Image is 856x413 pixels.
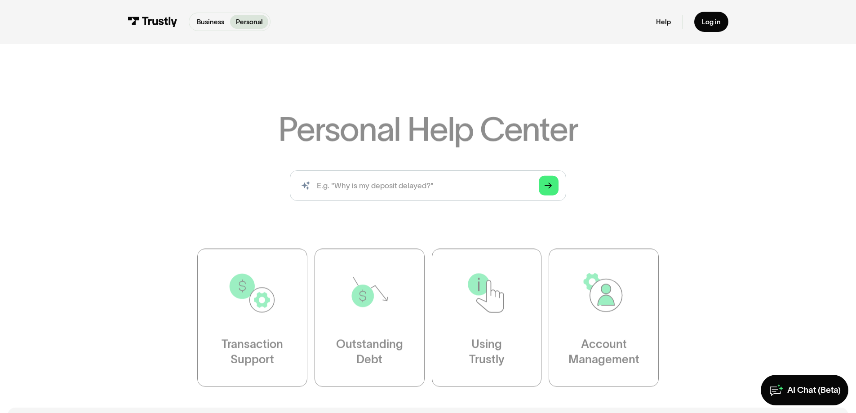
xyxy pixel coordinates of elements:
[469,337,504,368] div: Using Trustly
[787,385,841,396] div: AI Chat (Beta)
[128,17,177,27] img: Trustly Logo
[656,18,671,26] a: Help
[432,249,542,387] a: UsingTrustly
[549,249,659,387] a: AccountManagement
[290,170,566,201] form: Search
[290,170,566,201] input: search
[191,15,230,29] a: Business
[761,375,848,405] a: AI Chat (Beta)
[197,17,224,27] p: Business
[230,15,268,29] a: Personal
[702,18,721,26] div: Log in
[694,12,728,32] a: Log in
[197,249,307,387] a: TransactionSupport
[236,17,263,27] p: Personal
[278,113,577,146] h1: Personal Help Center
[568,337,639,368] div: Account Management
[336,337,403,368] div: Outstanding Debt
[315,249,425,387] a: OutstandingDebt
[222,337,283,368] div: Transaction Support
